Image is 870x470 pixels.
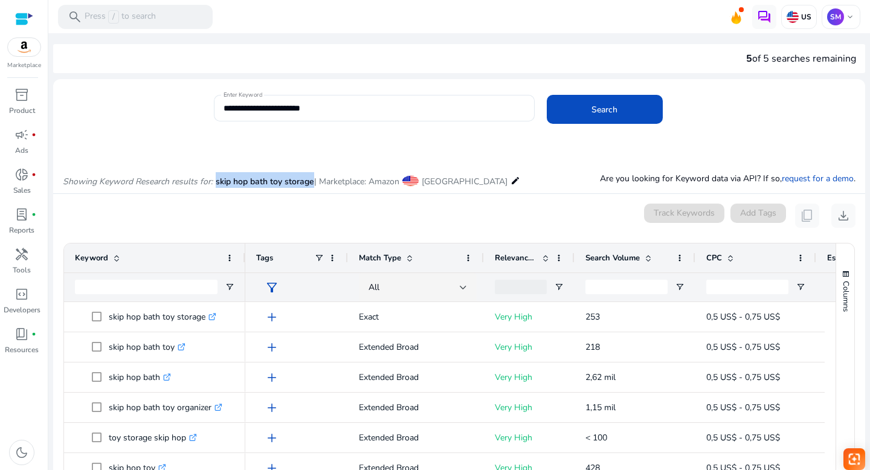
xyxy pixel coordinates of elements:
p: Very High [495,304,564,329]
p: Very High [495,395,564,420]
span: Tags [256,253,273,263]
span: campaign [14,127,29,142]
img: us.svg [787,11,799,23]
span: inventory_2 [14,88,29,102]
span: fiber_manual_record [31,132,36,137]
span: 5 [746,52,752,65]
p: Resources [5,344,39,355]
input: Keyword Filter Input [75,280,217,294]
span: < 100 [585,432,607,443]
span: fiber_manual_record [31,212,36,217]
p: skip hop bath toy storage [109,304,216,329]
span: Keyword [75,253,108,263]
p: Ads [15,145,28,156]
span: code_blocks [14,287,29,301]
span: Relevance Score [495,253,537,263]
span: Match Type [359,253,401,263]
span: fiber_manual_record [31,172,36,177]
p: skip hop bath toy organizer [109,395,222,420]
p: Very High [495,365,564,390]
mat-label: Enter Keyword [224,91,262,99]
span: add [265,401,279,415]
span: [GEOGRAPHIC_DATA] [422,176,507,187]
p: Very High [495,425,564,450]
span: 0,5 US$ - 0,75 US$ [706,402,780,413]
span: search [68,10,82,24]
p: Extended Broad [359,425,473,450]
span: Search Volume [585,253,640,263]
span: 1,15 mil [585,402,616,413]
button: Search [547,95,663,124]
span: 218 [585,341,600,353]
div: of 5 searches remaining [746,51,856,66]
p: Tools [13,265,31,275]
input: CPC Filter Input [706,280,788,294]
span: add [265,370,279,385]
p: Very High [495,335,564,359]
span: 253 [585,311,600,323]
p: SM [827,8,844,25]
p: US [799,12,811,22]
button: download [831,204,855,228]
span: 0,5 US$ - 0,75 US$ [706,432,780,443]
span: filter_alt [265,280,279,295]
p: Are you looking for Keyword data via API? If so, . [600,172,855,185]
mat-icon: edit [511,173,520,188]
span: / [108,10,119,24]
button: Open Filter Menu [554,282,564,292]
i: Showing Keyword Research results for: [63,176,213,187]
p: toy storage skip hop [109,425,197,450]
p: Developers [4,304,40,315]
span: add [265,340,279,355]
span: add [265,431,279,445]
span: book_4 [14,327,29,341]
span: 0,5 US$ - 0,75 US$ [706,341,780,353]
p: Extended Broad [359,365,473,390]
span: 0,5 US$ - 0,75 US$ [706,311,780,323]
span: keyboard_arrow_down [845,12,855,22]
input: Search Volume Filter Input [585,280,668,294]
span: 0,5 US$ - 0,75 US$ [706,372,780,383]
span: add [265,310,279,324]
span: 2,62 mil [585,372,616,383]
span: dark_mode [14,445,29,460]
p: Reports [9,225,34,236]
p: Product [9,105,35,116]
button: Open Filter Menu [796,282,805,292]
img: amazon.svg [8,38,40,56]
p: Sales [13,185,31,196]
p: Extended Broad [359,335,473,359]
span: | Marketplace: Amazon [314,176,399,187]
a: request for a demo [782,173,854,184]
span: skip hop bath toy storage [216,176,314,187]
button: Open Filter Menu [675,282,685,292]
span: All [369,282,379,293]
span: Search [591,103,617,116]
p: skip hop bath toy [109,335,185,359]
span: donut_small [14,167,29,182]
p: skip hop bath [109,365,171,390]
span: Columns [840,281,851,312]
span: handyman [14,247,29,262]
button: Open Filter Menu [225,282,234,292]
p: Marketplace [7,61,41,70]
p: Extended Broad [359,395,473,420]
span: lab_profile [14,207,29,222]
span: CPC [706,253,722,263]
p: Press to search [85,10,156,24]
p: Exact [359,304,473,329]
span: fiber_manual_record [31,332,36,336]
span: download [836,208,851,223]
